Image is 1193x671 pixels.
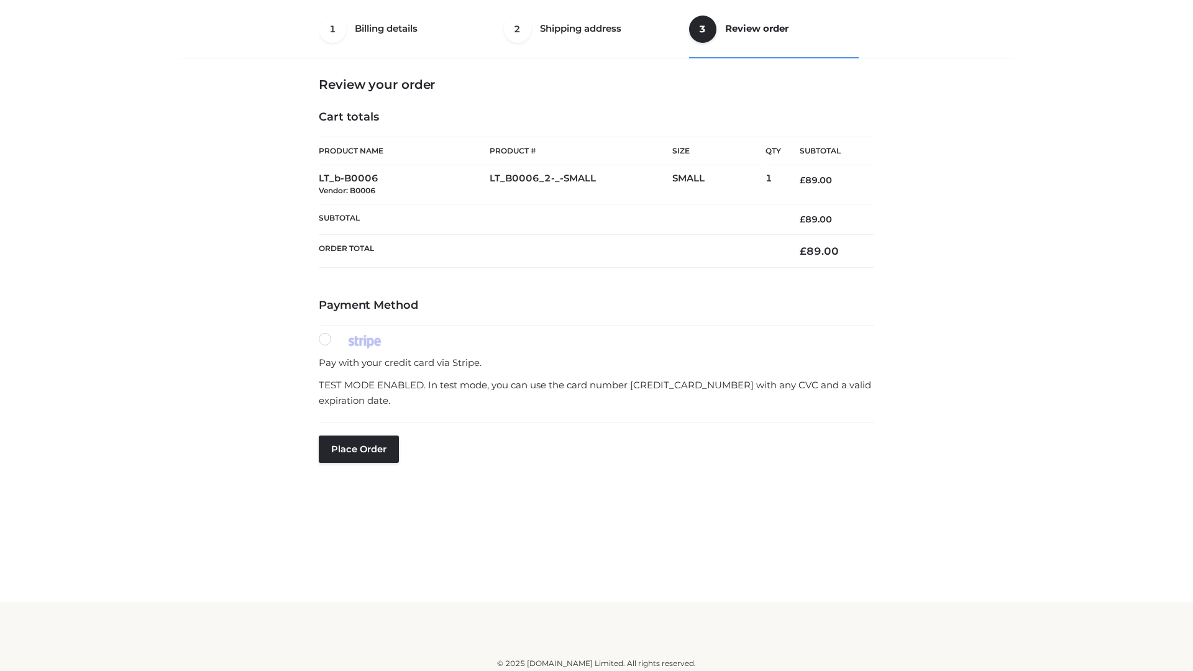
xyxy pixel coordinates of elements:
[319,77,874,92] h3: Review your order
[672,137,759,165] th: Size
[319,377,874,409] p: TEST MODE ENABLED. In test mode, you can use the card number [CREDIT_CARD_NUMBER] with any CVC an...
[319,235,781,268] th: Order Total
[319,111,874,124] h4: Cart totals
[319,186,375,195] small: Vendor: B0006
[800,175,832,186] bdi: 89.00
[319,436,399,463] button: Place order
[185,657,1008,670] div: © 2025 [DOMAIN_NAME] Limited. All rights reserved.
[800,214,805,225] span: £
[319,299,874,313] h4: Payment Method
[319,165,490,204] td: LT_b-B0006
[800,245,807,257] span: £
[319,355,874,371] p: Pay with your credit card via Stripe.
[319,137,490,165] th: Product Name
[490,137,672,165] th: Product #
[766,137,781,165] th: Qty
[319,204,781,234] th: Subtotal
[800,245,839,257] bdi: 89.00
[672,165,766,204] td: SMALL
[800,214,832,225] bdi: 89.00
[490,165,672,204] td: LT_B0006_2-_-SMALL
[800,175,805,186] span: £
[781,137,874,165] th: Subtotal
[766,165,781,204] td: 1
